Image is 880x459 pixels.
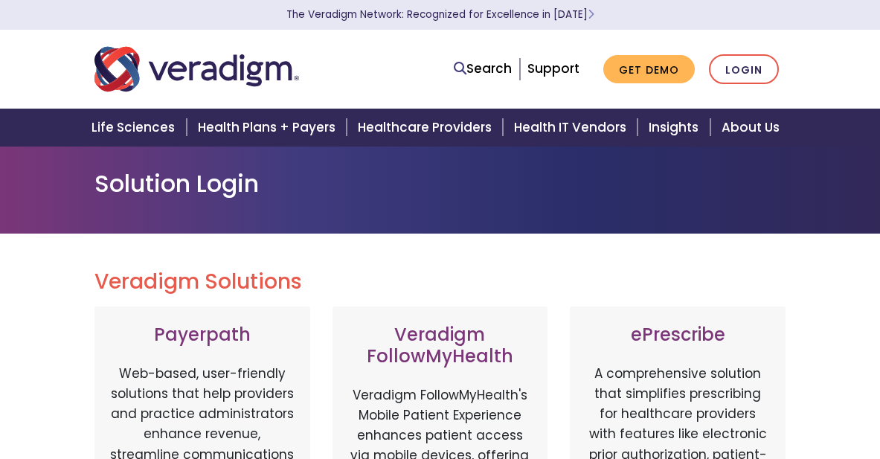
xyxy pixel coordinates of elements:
[189,109,349,147] a: Health Plans + Payers
[603,55,695,84] a: Get Demo
[349,109,505,147] a: Healthcare Providers
[585,324,771,346] h3: ePrescribe
[454,59,512,79] a: Search
[505,109,640,147] a: Health IT Vendors
[286,7,594,22] a: The Veradigm Network: Recognized for Excellence in [DATE]Learn More
[347,324,533,367] h3: Veradigm FollowMyHealth
[709,54,779,85] a: Login
[83,109,188,147] a: Life Sciences
[94,170,786,198] h1: Solution Login
[94,269,786,295] h2: Veradigm Solutions
[588,7,594,22] span: Learn More
[527,60,579,77] a: Support
[94,45,299,94] img: Veradigm logo
[640,109,712,147] a: Insights
[109,324,295,346] h3: Payerpath
[713,109,797,147] a: About Us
